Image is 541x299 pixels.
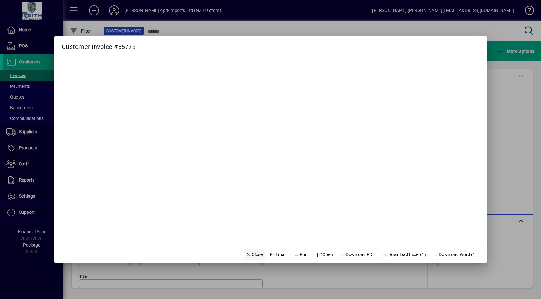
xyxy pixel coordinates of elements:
[268,249,289,260] button: Email
[433,251,477,258] span: Download Word (1)
[270,251,287,258] span: Email
[294,251,309,258] span: Print
[54,36,143,52] h2: Customer Invoice #55779
[314,249,335,260] a: Open
[317,251,333,258] span: Open
[338,249,378,260] a: Download PDF
[431,249,480,260] button: Download Word (1)
[380,249,428,260] button: Download Excel (1)
[244,249,265,260] button: Close
[246,251,263,258] span: Close
[382,251,426,258] span: Download Excel (1)
[340,251,375,258] span: Download PDF
[291,249,312,260] button: Print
